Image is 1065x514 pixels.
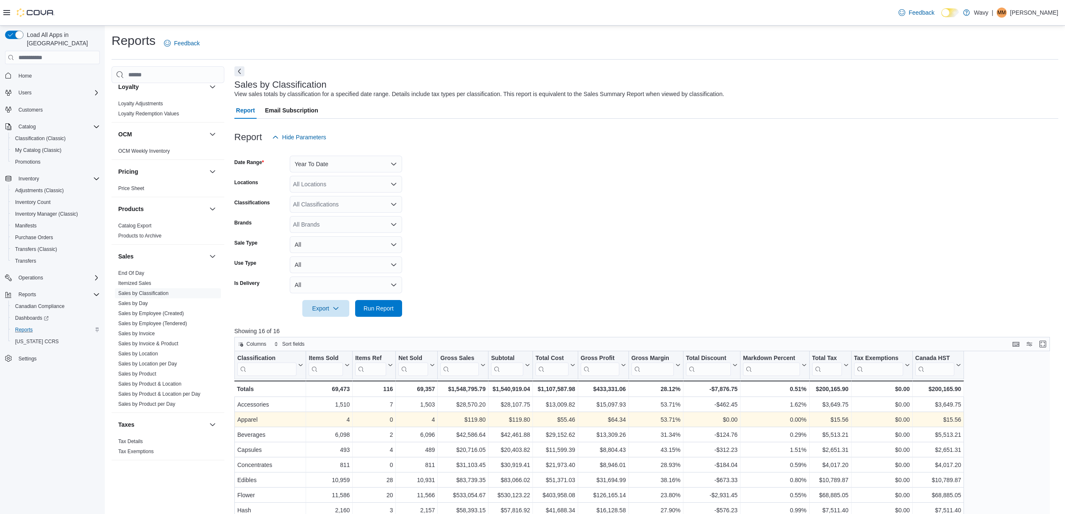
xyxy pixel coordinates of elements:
span: Loyalty Redemption Values [118,110,179,117]
div: Items Ref [355,355,386,376]
div: Total Cost [535,355,568,363]
button: Classification (Classic) [8,133,103,144]
span: Sales by Product & Location [118,381,182,387]
span: Promotions [12,157,100,167]
div: $15.56 [812,415,848,425]
span: Promotions [15,159,41,165]
div: $1,548,795.79 [440,384,486,394]
button: Open list of options [390,201,397,208]
div: $28,570.20 [440,399,486,410]
span: Catalog Export [118,222,151,229]
span: Sales by Location per Day [118,360,177,367]
span: Sales by Employee (Created) [118,310,184,317]
a: Sales by Product & Location [118,381,182,387]
span: Adjustments (Classic) [12,185,100,196]
div: Classification [237,355,296,376]
div: $42,461.88 [491,430,530,440]
div: 6,096 [398,430,435,440]
h3: Taxes [118,420,135,429]
span: Loyalty Adjustments [118,100,163,107]
a: Dashboards [12,313,52,323]
button: Gross Margin [631,355,680,376]
div: $433,331.06 [581,384,626,394]
button: Reports [8,324,103,336]
a: Dashboards [8,312,103,324]
span: Adjustments (Classic) [15,187,64,194]
button: Operations [2,272,103,284]
div: $200,165.90 [812,384,848,394]
div: $119.80 [440,415,486,425]
button: Year To Date [290,156,402,172]
div: $13,309.26 [581,430,626,440]
span: Inventory Count [12,197,100,207]
a: Transfers [12,256,39,266]
button: All [290,256,402,273]
span: Dashboards [15,315,49,321]
div: 1,503 [398,399,435,410]
button: Catalog [2,121,103,133]
a: Sales by Location per Day [118,361,177,367]
div: Accessories [237,399,303,410]
button: Reports [15,290,39,300]
button: Reports [2,289,103,300]
div: Gross Profit [581,355,619,363]
div: Gross Profit [581,355,619,376]
div: $29,152.62 [535,430,575,440]
a: Loyalty Adjustments [118,101,163,107]
label: Classifications [234,199,270,206]
div: Net Sold [398,355,428,376]
span: Sort fields [282,341,304,347]
div: 2 [355,430,393,440]
span: Sales by Product per Day [118,401,175,407]
a: Feedback [161,35,203,52]
span: MM [997,8,1006,18]
a: Products to Archive [118,233,161,239]
a: My Catalog (Classic) [12,145,65,155]
div: Gross Sales [440,355,479,376]
span: Settings [15,353,100,364]
div: Loyalty [112,99,224,122]
label: Locations [234,179,258,186]
div: 0.29% [743,430,806,440]
button: Keyboard shortcuts [1011,339,1021,349]
button: Operations [15,273,47,283]
div: Canada HST [915,355,954,363]
a: Itemized Sales [118,280,151,286]
a: Sales by Invoice & Product [118,341,178,347]
span: Email Subscription [265,102,318,119]
span: Users [15,88,100,98]
button: Users [15,88,35,98]
div: Products [112,221,224,244]
span: Operations [15,273,100,283]
div: -$7,876.75 [686,384,738,394]
input: Dark Mode [941,8,959,17]
div: Markdown Percent [743,355,800,363]
span: Inventory Count [15,199,51,206]
div: Items Sold [309,355,343,376]
div: Net Sold [398,355,428,363]
div: Gross Margin [631,355,673,363]
a: Promotions [12,157,44,167]
span: Transfers [15,258,36,264]
button: Customers [2,104,103,116]
div: Totals [237,384,303,394]
button: Sort fields [270,339,308,349]
a: Sales by Day [118,300,148,306]
label: Use Type [234,260,256,266]
div: 0.51% [743,384,806,394]
button: Transfers (Classic) [8,243,103,255]
span: Purchase Orders [12,232,100,243]
button: Inventory Manager (Classic) [8,208,103,220]
div: Total Discount [686,355,731,363]
span: Settings [18,355,36,362]
div: 69,473 [309,384,350,394]
button: Open list of options [390,181,397,188]
div: View sales totals by classification for a specified date range. Details include tax types per cla... [234,90,724,99]
span: Inventory Manager (Classic) [15,211,78,217]
span: Feedback [909,8,934,17]
div: Gross Sales [440,355,479,363]
button: [US_STATE] CCRS [8,336,103,347]
div: $0.00 [854,399,909,410]
div: $0.00 [686,415,738,425]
